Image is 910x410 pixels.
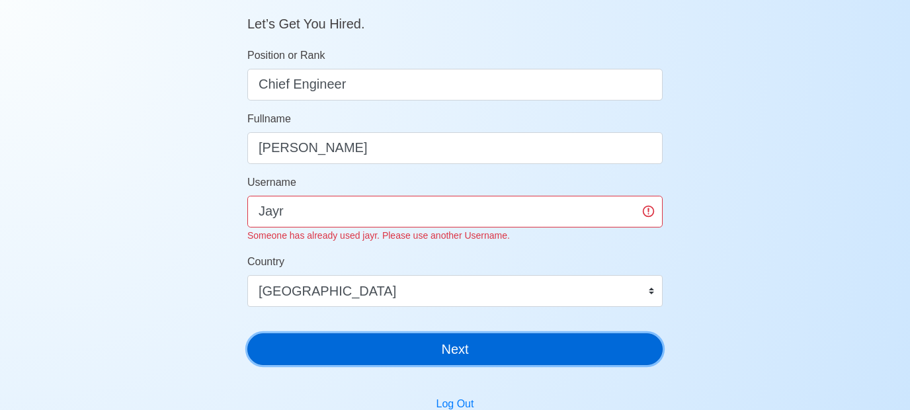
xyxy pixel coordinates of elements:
span: Username [247,177,296,188]
input: Your Fullname [247,132,663,164]
span: Position or Rank [247,50,325,61]
span: Fullname [247,113,291,124]
input: Ex. donaldcris [247,196,663,227]
small: Someone has already used jayr. Please use another Username. [247,230,510,241]
input: ex. 2nd Officer w/Master License [247,69,663,101]
button: Next [247,333,663,365]
label: Country [247,254,284,270]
